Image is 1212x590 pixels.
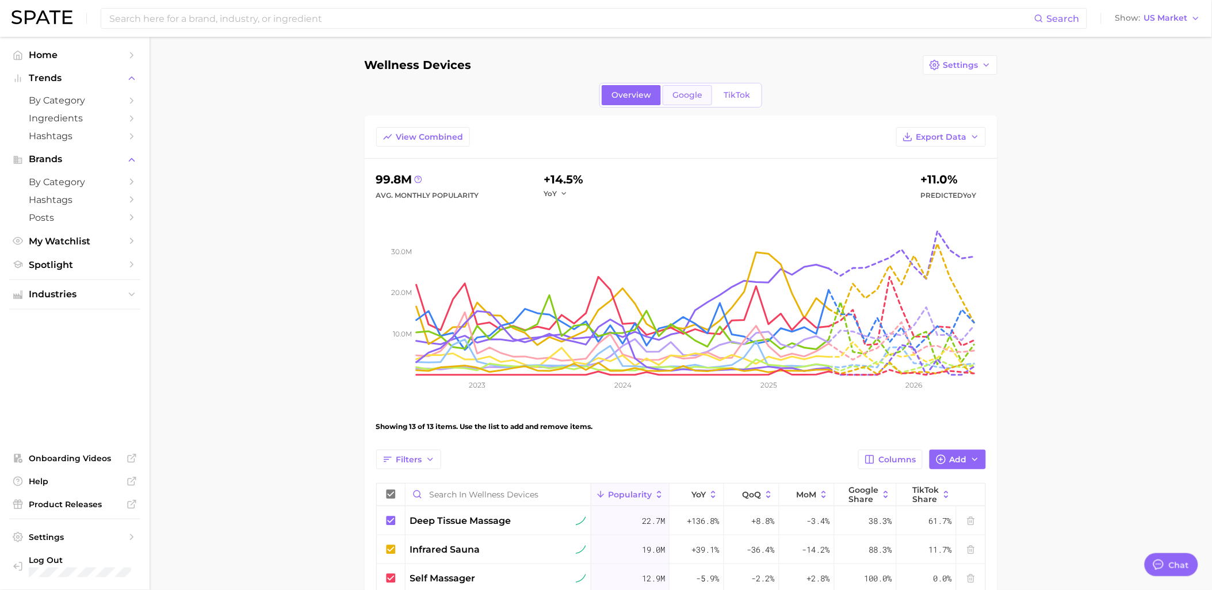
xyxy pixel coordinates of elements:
[921,170,977,189] div: +11.0%
[9,191,140,209] a: Hashtags
[29,532,121,542] span: Settings
[897,484,957,506] button: TikTok Share
[879,455,916,465] span: Columns
[391,247,412,256] tspan: 30.0m
[9,450,140,467] a: Onboarding Videos
[752,514,775,528] span: +8.8%
[905,381,922,389] tspan: 2026
[29,236,121,247] span: My Watchlist
[835,484,897,506] button: Google Share
[576,516,586,526] img: sustained riser
[29,499,121,509] span: Product Releases
[602,85,661,105] a: Overview
[848,485,878,504] span: Google Share
[697,572,720,585] span: -5.9%
[921,189,977,202] span: Predicted
[9,109,140,127] a: Ingredients
[663,85,712,105] a: Google
[9,496,140,513] a: Product Releases
[865,572,892,585] span: 100.0%
[544,189,568,198] button: YoY
[1144,15,1188,21] span: US Market
[29,555,131,565] span: Log Out
[29,259,121,270] span: Spotlight
[714,85,760,105] a: TikTok
[9,551,140,581] a: Log out. Currently logged in with e-mail pryan@sharkninja.com.
[410,572,476,585] span: self massager
[929,514,952,528] span: 61.7%
[807,572,830,585] span: +2.8%
[930,450,986,469] button: Add
[377,535,985,564] button: infrared saunasustained riser19.0m+39.1%-36.4%-14.2%88.3%11.7%
[1115,15,1141,21] span: Show
[807,514,830,528] span: -3.4%
[29,289,121,300] span: Industries
[869,514,892,528] span: 38.3%
[742,490,761,499] span: QoQ
[642,514,665,528] span: 22.7m
[12,10,72,24] img: SPATE
[642,543,665,557] span: 19.0m
[670,484,724,506] button: YoY
[929,543,952,557] span: 11.7%
[9,209,140,227] a: Posts
[9,286,140,303] button: Industries
[752,572,775,585] span: -2.2%
[802,543,830,557] span: -14.2%
[108,9,1034,28] input: Search here for a brand, industry, or ingredient
[29,212,121,223] span: Posts
[9,46,140,64] a: Home
[1112,11,1203,26] button: ShowUS Market
[691,490,706,499] span: YoY
[614,381,631,389] tspan: 2024
[964,191,977,200] span: YoY
[396,132,464,142] span: View Combined
[858,450,922,469] button: Columns
[934,572,952,585] span: 0.0%
[611,90,651,100] span: Overview
[779,484,835,506] button: MoM
[687,514,720,528] span: +136.8%
[469,381,485,389] tspan: 2023
[396,455,422,465] span: Filters
[896,127,986,147] button: Export Data
[724,484,779,506] button: QoQ
[544,189,557,198] span: YoY
[591,484,670,506] button: Popularity
[377,507,985,535] button: deep tissue massagesustained riser22.7m+136.8%+8.8%-3.4%38.3%61.7%
[29,49,121,60] span: Home
[406,484,591,505] input: Search in Wellness Devices
[29,113,121,124] span: Ingredients
[9,528,140,546] a: Settings
[912,485,939,504] span: TikTok Share
[9,473,140,490] a: Help
[796,490,816,499] span: MoM
[9,151,140,168] button: Brands
[760,381,777,389] tspan: 2025
[391,288,412,297] tspan: 20.0m
[9,232,140,250] a: My Watchlist
[9,173,140,191] a: by Category
[724,90,750,100] span: TikTok
[1047,13,1080,24] span: Search
[747,543,775,557] span: -36.4%
[544,170,583,189] div: +14.5%
[29,154,121,164] span: Brands
[410,514,511,528] span: deep tissue massage
[376,450,441,469] button: Filters
[608,490,652,499] span: Popularity
[410,543,480,557] span: infrared sauna
[376,189,479,202] div: Avg. Monthly Popularity
[950,455,967,465] span: Add
[29,194,121,205] span: Hashtags
[376,411,986,443] div: Showing 13 of 13 items. Use the list to add and remove items.
[393,330,412,338] tspan: 10.0m
[916,132,967,142] span: Export Data
[376,127,470,147] button: View Combined
[576,545,586,555] img: sustained riser
[943,60,978,70] span: Settings
[642,572,665,585] span: 12.9m
[9,91,140,109] a: by Category
[29,131,121,141] span: Hashtags
[29,453,121,463] span: Onboarding Videos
